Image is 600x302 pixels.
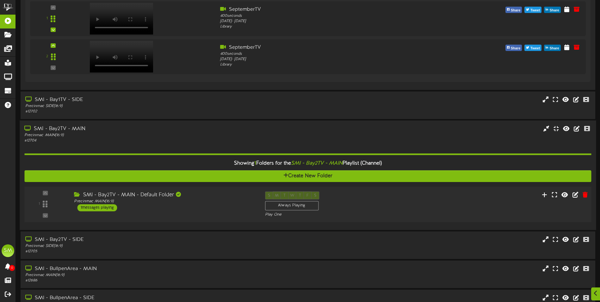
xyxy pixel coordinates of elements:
button: Tweet [524,45,541,51]
button: Share [544,45,561,51]
div: Always Playing [265,201,319,211]
div: SMI - Bay2TV - MAIN [24,125,255,132]
div: # 12704 [24,138,255,143]
div: # 12705 [25,249,255,254]
button: Tweet [524,7,541,13]
div: # 12686 [25,278,255,283]
span: Share [510,45,522,52]
span: 0 [9,265,15,271]
div: Precinmac SIDE ( 16:9 ) [25,243,255,249]
span: Tweet [529,7,541,14]
button: Share [505,7,522,13]
div: 1 messages playing [77,204,117,211]
div: 400 seconds [220,13,442,19]
div: Precinmac MAIN ( 16:9 ) [74,199,255,204]
button: Create New Folder [24,170,591,182]
div: Precinmac SIDE ( 16:9 ) [25,104,255,109]
button: Share [505,45,522,51]
div: SMI - Bay1TV - SIDE [25,96,255,104]
button: Share [544,7,561,13]
div: SeptemberTV [220,44,442,51]
span: Tweet [529,45,541,52]
div: SeptemberTV [220,6,442,13]
div: Play One [265,212,399,217]
div: [DATE] - [DATE] [220,57,442,62]
div: SMI - Bay2TV - MAIN - Default Folder [74,191,255,198]
span: Share [548,7,560,14]
div: Showing Folders for the Playlist (Channel) [20,157,596,170]
div: # 12702 [25,109,255,114]
div: SM [2,244,14,257]
div: Precinmac MAIN ( 16:9 ) [24,132,255,138]
div: SMI - BullpenArea - SIDE [25,294,255,302]
div: Library [220,24,442,29]
div: SMI - BullpenArea - MAIN [25,265,255,273]
div: SMI - Bay2TV - SIDE [25,236,255,243]
div: [DATE] - [DATE] [220,19,442,24]
div: Precinmac MAIN ( 16:9 ) [25,273,255,278]
i: SMI - Bay2TV - MAIN [291,160,342,166]
span: 1 [254,160,256,166]
div: 400 seconds [220,51,442,57]
span: Share [510,7,522,14]
span: Share [548,45,560,52]
div: Library [220,62,442,67]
